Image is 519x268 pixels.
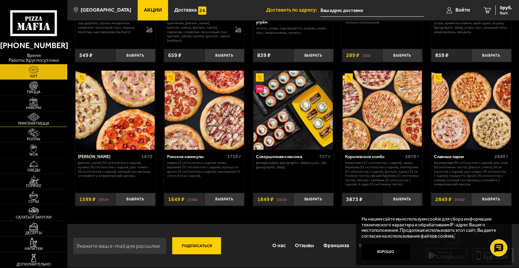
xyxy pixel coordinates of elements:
span: 839 ₽ [257,53,271,58]
img: Акционный [434,73,442,82]
p: угорь, креветка спайси, краб-крем, огурец, [GEOGRAPHIC_DATA], унаги соус, ажурный чипс, микрозеле... [434,21,508,34]
div: Совершенная классика [256,154,317,159]
span: 1649 ₽ [168,197,185,202]
button: Выбрать [471,49,511,62]
span: 717 г [319,154,330,159]
a: АкционныйКоролевское комбо [342,71,422,150]
span: 3873 ₽ [346,197,363,202]
img: Совершенная классика [254,71,333,150]
span: 549 ₽ [79,53,93,58]
s: 2057 ₽ [276,197,287,202]
img: Акционный [167,73,175,82]
p: Чикен Ранч 25 см (толстое с сыром), Чикен Барбекю 25 см (толстое с сыром), Пепперони 25 см (толст... [345,161,419,187]
img: 15daf4d41897b9f0e9f617042186c801.svg [198,6,206,15]
span: 659 ₽ [168,53,181,58]
span: Доставка [174,8,197,13]
span: 2849 ₽ [435,197,452,202]
span: 1599 ₽ [79,197,96,202]
a: Франшиза [319,237,354,255]
img: Хет Трик [76,71,155,150]
span: 1670 [141,154,152,159]
button: Выбрать [382,193,422,206]
span: Акции [144,8,162,13]
button: Выбрать [204,193,244,206]
img: Новинка [256,85,264,93]
span: 1849 ₽ [257,197,274,202]
div: Королевское комбо [345,154,404,159]
button: Выбрать [382,49,422,62]
span: 0 шт. [500,11,512,15]
p: цыпленок, [PERSON_NAME], [PERSON_NAME], [PERSON_NAME], пармезан, сливочно-чесночный соус, [PERSON... [167,21,230,43]
p: лосось, угорь, Сыр креметте, огурец, унаги соус, микрозелень, кунжут. [256,26,330,35]
a: О нас [268,237,290,255]
p: сыр дорблю, груша, моцарелла, сливочно-чесночный соус, корица молотая, сыр пармезан (на борт). [78,21,141,34]
img: Акционный [78,73,86,82]
div: [PERSON_NAME] [78,154,140,159]
span: Войти [455,8,470,13]
s: 2196 ₽ [187,197,197,202]
img: Акционный [256,73,264,82]
span: 2870 г [405,154,419,159]
s: 3985 ₽ [454,197,465,202]
s: 330 ₽ [362,53,370,58]
a: АкционныйСлавные парни [431,71,511,150]
button: Подписаться [172,237,221,254]
p: Мафия 25 см (толстое с сыром), Чикен Барбекю 25 см (толстое с сыром), Прошутто Фунги 25 см (толст... [167,161,241,178]
a: АкционныйНовинкаСовершенная классика [253,71,333,150]
span: Доставить по адресу: [266,8,320,13]
button: Выбрать [204,49,244,62]
img: Акционный [345,73,353,82]
input: Ваш адрес доставки [320,4,424,17]
span: 289 ₽ [346,53,359,58]
a: Вакансии [354,237,386,255]
button: Выбрать [293,193,333,206]
p: [PERSON_NAME] 30 см (толстое с сыром), Лучано 30 см (толстое с сыром), Дон Томаго 30 см (толстое ... [78,161,152,178]
s: 2357 ₽ [98,197,109,202]
button: Хорошо [361,244,410,260]
button: Выбрать [471,193,511,206]
span: 1720 г [227,154,241,159]
div: Римские каникулы [167,154,226,159]
span: 2840 г [494,154,508,159]
p: Филадельфия, [GEOGRAPHIC_DATA] в угре, Эби [GEOGRAPHIC_DATA]. [256,161,330,169]
p: Фермерская 30 см (толстое с сыром), Аль-Шам 30 см (тонкое тесто), [PERSON_NAME] 30 см (толстое с ... [434,161,508,187]
a: АкционныйХет Трик [75,71,155,150]
div: Славные парни [434,154,492,159]
button: Выбрать [293,49,333,62]
a: АкционныйРимские каникулы [164,71,244,150]
img: Славные парни [432,71,511,150]
img: Королевское комбо [343,71,422,150]
input: Укажите ваш e-mail для рассылки [73,237,167,254]
button: Выбрать [115,193,155,206]
button: Выбрать [115,49,155,62]
img: Римские каникулы [165,71,244,150]
span: 0 руб. [500,5,512,10]
span: 859 ₽ [435,53,449,58]
p: На нашем сайте мы используем cookie для сбора информации технического характера и обрабатываем IP... [361,216,502,239]
a: Отзывы [290,237,319,255]
span: [GEOGRAPHIC_DATA] [81,8,131,13]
